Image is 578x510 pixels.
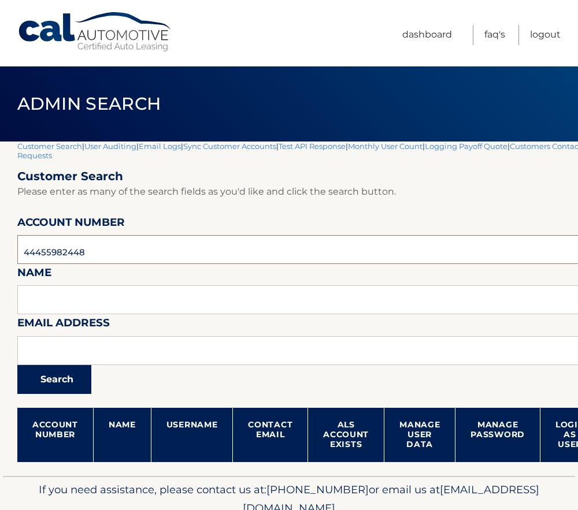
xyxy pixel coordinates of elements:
[308,408,384,462] th: ALS Account Exists
[151,408,233,462] th: Username
[17,408,93,462] th: Account Number
[84,142,136,151] a: User Auditing
[17,93,161,114] span: Admin Search
[279,142,346,151] a: Test API Response
[266,483,369,496] span: [PHONE_NUMBER]
[484,25,505,45] a: FAQ's
[384,408,455,462] th: Manage User Data
[17,214,125,235] label: Account Number
[17,142,82,151] a: Customer Search
[455,408,540,462] th: Manage Password
[17,264,51,285] label: Name
[17,12,173,53] a: Cal Automotive
[348,142,423,151] a: Monthly User Count
[139,142,181,151] a: Email Logs
[402,25,452,45] a: Dashboard
[17,314,110,336] label: Email Address
[425,142,507,151] a: Logging Payoff Quote
[530,25,561,45] a: Logout
[233,408,308,462] th: Contact Email
[17,365,91,394] button: Search
[93,408,151,462] th: Name
[183,142,276,151] a: Sync Customer Accounts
